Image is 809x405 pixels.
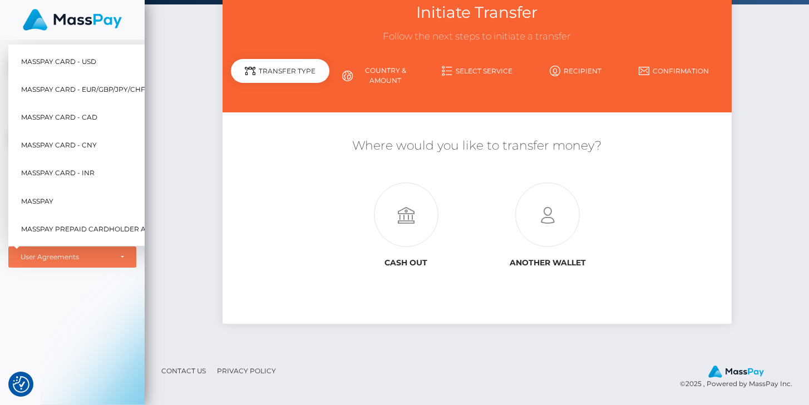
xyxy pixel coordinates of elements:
h6: Cash out [344,258,468,268]
h3: Initiate Transfer [231,2,723,23]
img: Revisit consent button [13,376,29,393]
span: MassPay Card - CAD [21,110,97,125]
a: Select Service [428,61,526,81]
a: Recipient [526,61,625,81]
h3: Follow the next steps to initiate a transfer [231,30,723,43]
div: © 2025 , Powered by MassPay Inc. [680,365,801,389]
a: Contact Us [157,362,210,379]
button: Consent Preferences [13,376,29,393]
img: MassPay [708,366,764,378]
span: MassPay Card - CNY [21,138,97,152]
span: MassPay [21,194,53,208]
a: Privacy Policy [213,362,280,379]
span: MassPay Card - INR [21,166,95,180]
button: User Agreements [8,246,136,268]
h5: Where would you like to transfer money? [231,137,723,155]
span: MassPay Card - EUR/GBP/JPY/CHF/AUD [21,82,162,97]
img: MassPay [23,9,122,31]
h6: Another wallet [485,258,610,268]
div: Transfer Type [231,59,329,83]
div: User Agreements [21,253,112,261]
span: MassPay Card - USD [21,54,96,68]
a: Country & Amount [329,61,428,90]
a: Confirmation [625,61,723,81]
span: MassPay Prepaid Cardholder Agreement [21,222,185,236]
